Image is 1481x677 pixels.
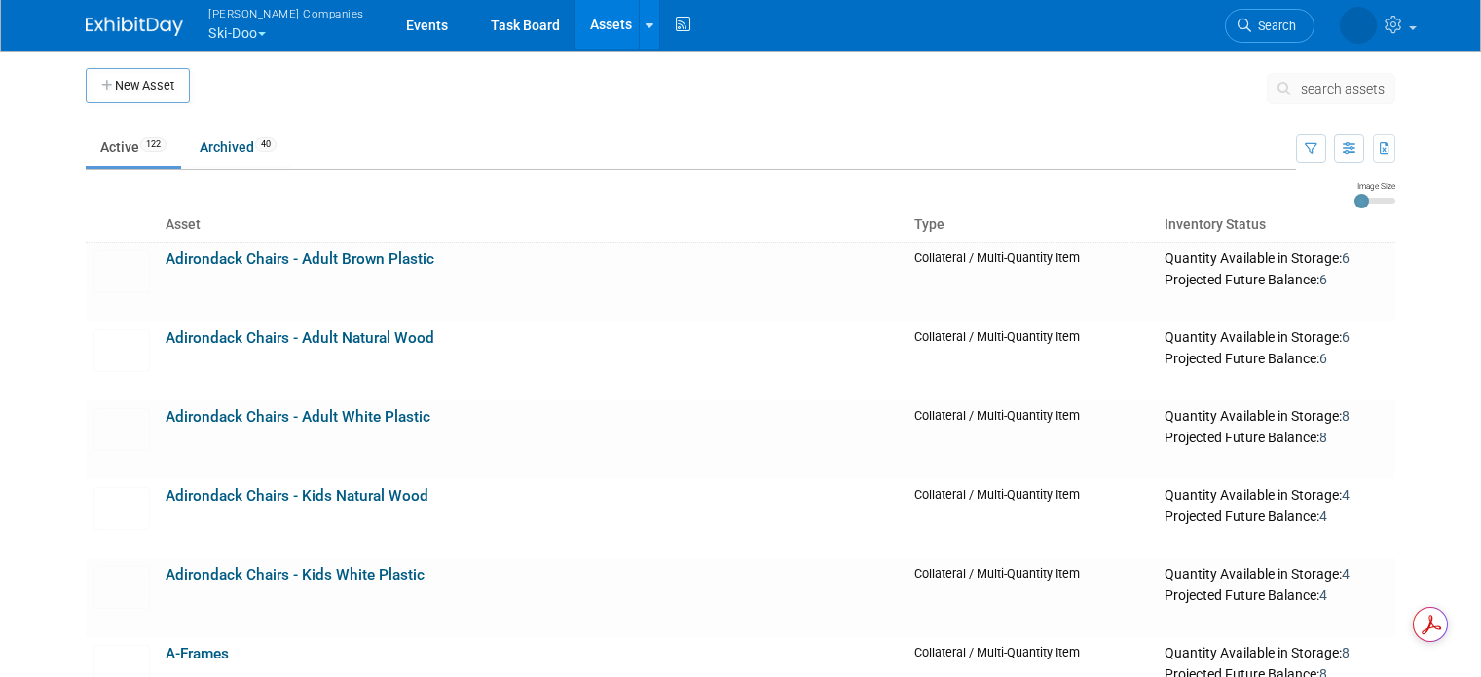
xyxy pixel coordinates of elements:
[907,479,1157,558] td: Collateral / Multi-Quantity Item
[907,558,1157,637] td: Collateral / Multi-Quantity Item
[907,400,1157,479] td: Collateral / Multi-Quantity Item
[1319,272,1327,287] span: 6
[1342,250,1350,266] span: 6
[1319,587,1327,603] span: 4
[1342,329,1350,345] span: 6
[166,645,229,662] a: A-Frames
[1165,426,1388,447] div: Projected Future Balance:
[1301,81,1385,96] span: search assets
[86,129,181,166] a: Active122
[1165,408,1388,426] div: Quantity Available in Storage:
[907,242,1157,321] td: Collateral / Multi-Quantity Item
[166,408,430,426] a: Adirondack Chairs - Adult White Plastic
[1267,73,1395,104] button: search assets
[1251,19,1296,33] span: Search
[1165,268,1388,289] div: Projected Future Balance:
[1342,566,1350,582] span: 4
[1342,487,1350,503] span: 4
[1165,347,1388,368] div: Projected Future Balance:
[166,566,425,583] a: Adirondack Chairs - Kids White Plastic
[1342,645,1350,660] span: 8
[1225,9,1314,43] a: Search
[140,137,167,152] span: 122
[1354,180,1395,192] div: Image Size
[255,137,277,152] span: 40
[1319,351,1327,366] span: 6
[208,3,364,23] span: [PERSON_NAME] Companies
[1319,508,1327,524] span: 4
[1165,250,1388,268] div: Quantity Available in Storage:
[1165,645,1388,662] div: Quantity Available in Storage:
[86,17,183,36] img: ExhibitDay
[1165,583,1388,605] div: Projected Future Balance:
[1165,487,1388,505] div: Quantity Available in Storage:
[1165,329,1388,347] div: Quantity Available in Storage:
[1165,505,1388,526] div: Projected Future Balance:
[166,487,428,505] a: Adirondack Chairs - Kids Natural Wood
[907,321,1157,400] td: Collateral / Multi-Quantity Item
[907,208,1157,242] th: Type
[86,68,190,103] button: New Asset
[185,129,291,166] a: Archived40
[1319,430,1327,445] span: 8
[158,208,907,242] th: Asset
[1340,7,1377,44] img: Stephanie Johnson
[1342,408,1350,424] span: 8
[166,329,434,347] a: Adirondack Chairs - Adult Natural Wood
[166,250,434,268] a: Adirondack Chairs - Adult Brown Plastic
[1165,566,1388,583] div: Quantity Available in Storage:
